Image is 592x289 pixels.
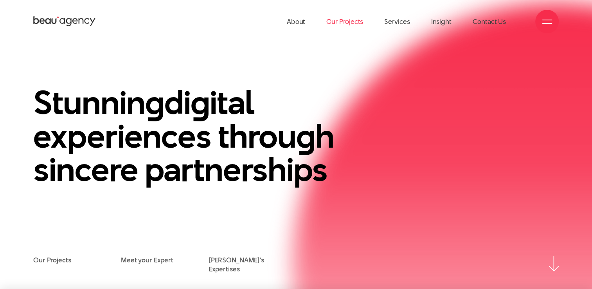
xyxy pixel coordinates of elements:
a: Our Projects [33,256,71,264]
en: g [145,79,164,125]
h1: Stunnin di ital experiences throu h sincere partnerships [33,86,380,186]
en: g [191,79,210,125]
en: g [296,113,315,159]
a: Meet your Expert [121,256,173,264]
a: [PERSON_NAME]'s Expertises [209,256,296,273]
